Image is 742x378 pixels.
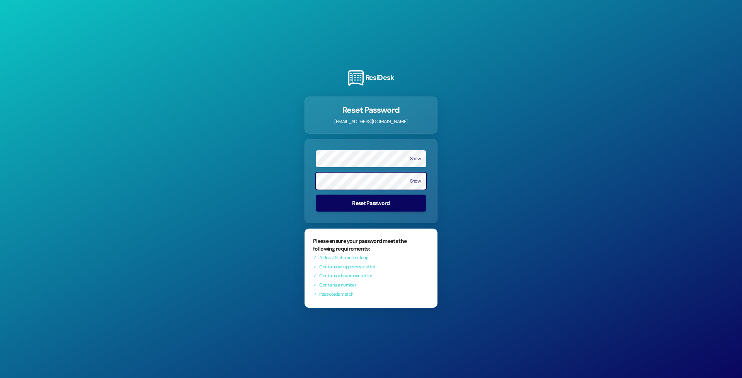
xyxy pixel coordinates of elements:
div: At least 8 characters long [313,254,429,262]
button: Show [410,178,421,184]
p: [EMAIL_ADDRESS][DOMAIN_NAME] [313,118,429,125]
h3: ResiDesk [366,73,394,82]
button: Reset Password [316,195,426,212]
b: Please ensure your password meets the following requirements: [313,237,407,252]
div: Passwords match [313,290,429,298]
h1: Reset Password [313,105,429,115]
img: ResiDesk Logo [348,70,364,86]
div: Contains a lowercase letter [313,272,429,280]
button: Show [410,156,421,161]
div: Contains an uppercase letter [313,263,429,271]
div: Contains a number [313,281,429,289]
